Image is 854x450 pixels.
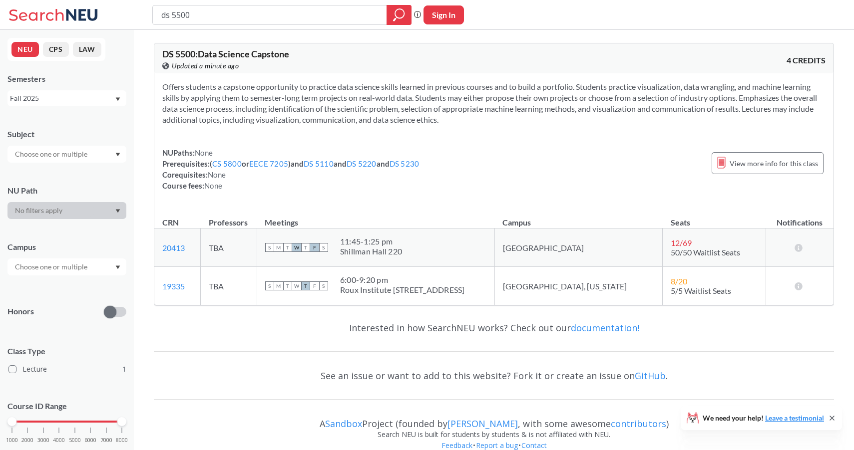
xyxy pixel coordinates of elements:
button: CPS [43,42,69,57]
a: [PERSON_NAME] [447,418,518,430]
th: Campus [494,207,663,228]
span: S [265,243,274,252]
div: Fall 2025 [10,93,114,104]
svg: magnifying glass [393,8,405,22]
span: 5/5 Waitlist Seats [671,286,731,295]
a: DS 5220 [347,159,377,168]
a: DS 5110 [304,159,334,168]
p: Course ID Range [7,401,126,412]
span: M [274,243,283,252]
span: 6000 [84,438,96,443]
div: NU Path [7,185,126,196]
a: Report a bug [475,441,518,450]
span: S [319,281,328,290]
span: Updated a minute ago [172,60,239,71]
div: CRN [162,217,179,228]
div: Dropdown arrow [7,202,126,219]
span: None [208,170,226,179]
span: Class Type [7,346,126,357]
span: DS 5500 : Data Science Capstone [162,48,289,59]
a: DS 5230 [390,159,420,168]
span: 2000 [21,438,33,443]
label: Lecture [8,363,126,376]
a: Sandbox [325,418,362,430]
td: [GEOGRAPHIC_DATA], [US_STATE] [494,267,663,305]
span: F [310,281,319,290]
div: Fall 2025Dropdown arrow [7,90,126,106]
div: Dropdown arrow [7,258,126,275]
button: NEU [11,42,39,57]
span: 7000 [100,438,112,443]
div: Interested in how SearchNEU works? Check out our [154,313,834,342]
td: TBA [201,267,257,305]
input: Class, professor, course number, "phrase" [160,6,380,23]
td: [GEOGRAPHIC_DATA] [494,228,663,267]
a: 20413 [162,243,185,252]
span: 4000 [53,438,65,443]
th: Seats [663,207,766,228]
span: None [195,148,213,157]
div: Campus [7,241,126,252]
th: Professors [201,207,257,228]
a: GitHub [635,370,666,382]
span: 12 / 69 [671,238,692,247]
div: Shillman Hall 220 [340,246,402,256]
span: T [283,281,292,290]
span: F [310,243,319,252]
svg: Dropdown arrow [115,209,120,213]
button: LAW [73,42,101,57]
div: A Project (founded by , with some awesome ) [154,409,834,429]
span: W [292,281,301,290]
a: Contact [521,441,547,450]
span: T [301,243,310,252]
th: Meetings [257,207,494,228]
div: 6:00 - 9:20 pm [340,275,465,285]
a: CS 5800 [212,159,242,168]
button: Sign In [424,5,464,24]
span: S [265,281,274,290]
span: 8 / 20 [671,276,687,286]
a: documentation! [571,322,639,334]
div: Subject [7,129,126,140]
a: Leave a testimonial [765,414,824,422]
svg: Dropdown arrow [115,153,120,157]
a: 19335 [162,281,185,291]
a: contributors [611,418,666,430]
span: S [319,243,328,252]
div: 11:45 - 1:25 pm [340,236,402,246]
th: Notifications [766,207,834,228]
div: Search NEU is built for students by students & is not affiliated with NEU. [154,429,834,440]
section: Offers students a capstone opportunity to practice data science skills learned in previous course... [162,81,826,125]
span: View more info for this class [730,157,818,170]
span: We need your help! [703,415,824,422]
span: T [283,243,292,252]
span: None [204,181,222,190]
td: TBA [201,228,257,267]
span: M [274,281,283,290]
svg: Dropdown arrow [115,97,120,101]
div: NUPaths: Prerequisites: ( or ) and and and Corequisites: Course fees: [162,147,419,191]
span: 50/50 Waitlist Seats [671,247,740,257]
span: 5000 [69,438,81,443]
span: 1000 [6,438,18,443]
div: Dropdown arrow [7,146,126,163]
div: Roux Institute [STREET_ADDRESS] [340,285,465,295]
a: EECE 7205 [249,159,288,168]
div: See an issue or want to add to this website? Fork it or create an issue on . [154,361,834,390]
span: T [301,281,310,290]
input: Choose one or multiple [10,261,94,273]
span: W [292,243,301,252]
a: Feedback [441,441,473,450]
span: 4 CREDITS [787,55,826,66]
svg: Dropdown arrow [115,265,120,269]
span: 3000 [37,438,49,443]
input: Choose one or multiple [10,148,94,160]
p: Honors [7,306,34,317]
span: 8000 [116,438,128,443]
div: magnifying glass [387,5,412,25]
span: 1 [122,364,126,375]
div: Semesters [7,73,126,84]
